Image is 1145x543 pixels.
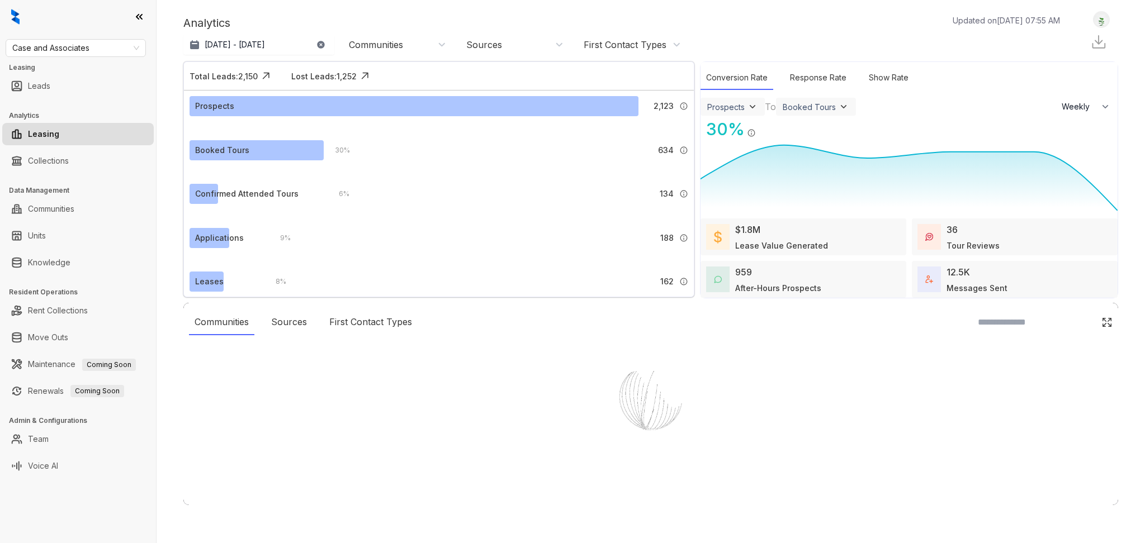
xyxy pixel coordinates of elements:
img: AfterHoursConversations [714,275,722,284]
img: ViewFilterArrow [838,101,849,112]
div: Communities [349,39,403,51]
div: Show Rate [863,66,914,90]
img: logo [11,9,20,25]
a: Units [28,225,46,247]
li: Rent Collections [2,299,154,322]
li: Communities [2,198,154,220]
span: Coming Soon [70,385,124,397]
div: Sources [266,309,313,335]
h3: Analytics [9,111,156,121]
div: Lost Leads: 1,252 [291,70,357,82]
img: UserAvatar [1094,14,1109,26]
span: 134 [660,188,674,200]
p: [DATE] - [DATE] [205,39,265,50]
div: Conversion Rate [701,66,773,90]
h3: Data Management [9,185,156,196]
div: 30 % [324,144,350,156]
p: Updated on [DATE] 07:55 AM [953,15,1060,26]
div: Applications [195,232,244,244]
div: Response Rate [784,66,852,90]
a: Leads [28,75,50,97]
li: Units [2,225,154,247]
span: 634 [658,144,674,156]
a: Collections [28,150,69,172]
span: 2,123 [654,100,674,112]
li: Maintenance [2,353,154,375]
a: Rent Collections [28,299,88,322]
img: LeaseValue [714,230,722,244]
div: Messages Sent [947,282,1007,294]
div: 30 % [701,117,745,142]
li: Team [2,428,154,450]
div: First Contact Types [584,39,666,51]
div: Prospects [707,102,745,112]
a: Team [28,428,49,450]
div: To [765,100,776,113]
h3: Resident Operations [9,287,156,297]
img: Info [679,234,688,242]
span: Case and Associates [12,40,139,56]
div: $1.8M [735,223,760,236]
li: Leasing [2,123,154,145]
img: Click Icon [357,68,373,84]
li: Renewals [2,380,154,402]
h3: Leasing [9,63,156,73]
li: Move Outs [2,326,154,349]
img: Click Icon [258,68,275,84]
img: Info [679,277,688,286]
div: Sources [466,39,502,51]
span: Weekly [1062,101,1096,112]
div: Communities [189,309,254,335]
li: Leads [2,75,154,97]
li: Voice AI [2,455,154,477]
a: RenewalsComing Soon [28,380,124,402]
img: ViewFilterArrow [747,101,758,112]
div: 959 [735,265,752,279]
div: Leases [195,275,224,288]
div: 9 % [269,232,291,244]
div: After-Hours Prospects [735,282,821,294]
li: Collections [2,150,154,172]
div: Tour Reviews [947,240,1000,251]
img: Download [1090,34,1107,50]
div: 12.5K [947,265,970,279]
span: 162 [660,275,674,288]
button: Weekly [1055,97,1118,117]
li: Knowledge [2,251,154,274]
div: Lease Value Generated [735,240,828,251]
a: Voice AI [28,455,58,477]
div: 36 [947,223,958,236]
div: First Contact Types [324,309,418,335]
img: Info [679,189,688,198]
a: Move Outs [28,326,68,349]
div: Confirmed Attended Tours [195,188,299,200]
p: Analytics [183,15,230,31]
div: Total Leads: 2,150 [190,70,258,82]
img: Click Icon [756,118,773,135]
div: Loading... [631,454,671,465]
div: 8 % [264,275,286,288]
img: Info [747,128,756,137]
div: 6 % [328,188,349,200]
img: SearchIcon [1078,317,1087,327]
div: Prospects [195,100,234,112]
span: Coming Soon [82,359,136,371]
a: Knowledge [28,251,70,274]
img: Info [679,146,688,155]
img: Click Icon [1101,317,1113,328]
img: TotalFum [925,275,933,283]
div: Booked Tours [783,102,836,112]
a: Communities [28,198,74,220]
a: Leasing [28,123,59,145]
div: Booked Tours [195,144,249,156]
span: 188 [660,232,674,244]
img: Info [679,102,688,111]
img: TourReviews [925,233,933,241]
img: Loader [595,342,707,454]
button: [DATE] - [DATE] [183,35,334,55]
h3: Admin & Configurations [9,416,156,426]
